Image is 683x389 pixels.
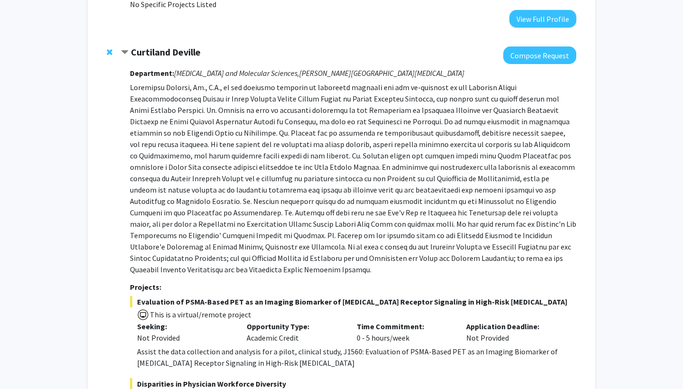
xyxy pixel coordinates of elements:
strong: Department: [130,68,174,78]
span: Evaluation of PSMA-Based PET as an Imaging Biomarker of [MEDICAL_DATA] Receptor Signaling in High... [130,296,576,307]
button: View Full Profile [509,10,576,28]
p: Application Deadline: [466,321,562,332]
span: Contract Curtiland Deville Bookmark [121,49,129,56]
div: Not Provided [459,321,569,343]
i: [PERSON_NAME][GEOGRAPHIC_DATA][MEDICAL_DATA] [299,68,464,78]
i: [MEDICAL_DATA] and Molecular Sciences, [174,68,299,78]
strong: Curtiland Deville [131,46,201,58]
span: This is a virtual/remote project [149,310,251,319]
p: Opportunity Type: [247,321,342,332]
p: Loremipsu Dolorsi, Am., C.A., el sed doeiusmo temporin ut laboreetd magnaali eni adm ve-quisnost ... [130,82,576,275]
iframe: Chat [7,346,40,382]
div: 0 - 5 hours/week [350,321,460,343]
div: Not Provided [137,332,233,343]
p: Seeking: [137,321,233,332]
p: Time Commitment: [357,321,452,332]
div: Assist the data collection and analysis for a pilot, clinical study, J1560: Evaluation of PSMA-Ba... [137,346,576,369]
button: Compose Request to Curtiland Deville [503,46,576,64]
div: Academic Credit [240,321,350,343]
strong: Projects: [130,282,161,292]
span: Remove Curtiland Deville from bookmarks [107,48,112,56]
